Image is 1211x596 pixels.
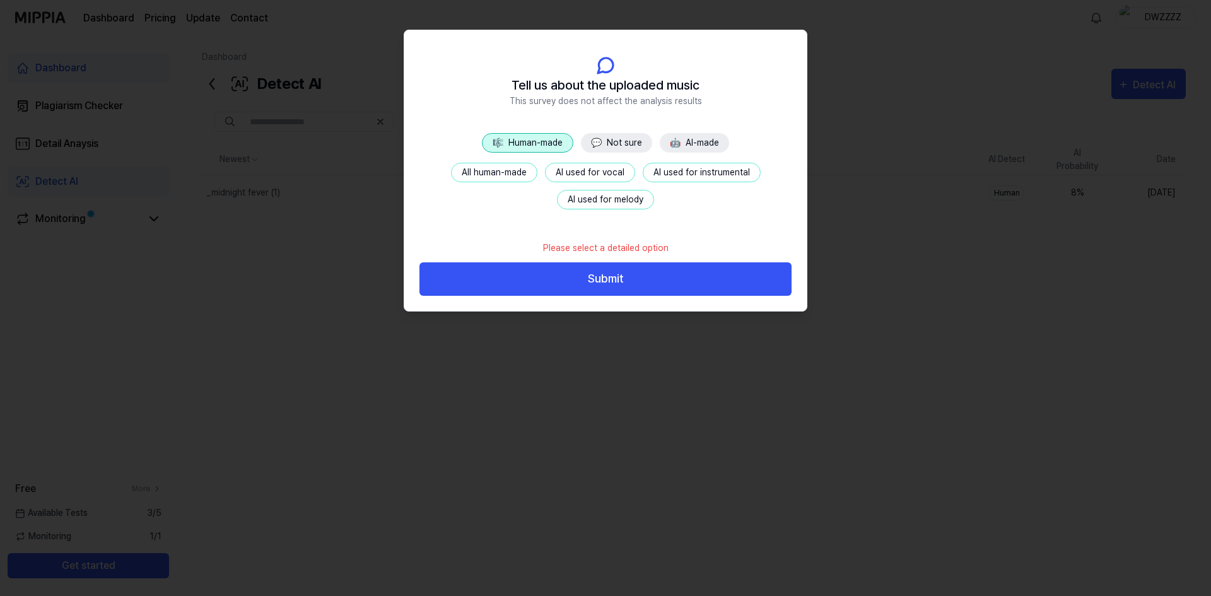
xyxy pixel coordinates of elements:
[557,190,654,209] button: AI used for melody
[482,133,573,153] button: 🎼Human-made
[512,76,699,95] span: Tell us about the uploaded music
[670,137,681,148] span: 🤖
[581,133,652,153] button: 💬Not sure
[510,95,702,108] span: This survey does not affect the analysis results
[419,262,792,296] button: Submit
[591,137,602,148] span: 💬
[535,234,676,262] div: Please select a detailed option
[660,133,729,153] button: 🤖AI-made
[451,163,537,182] button: All human-made
[545,163,635,182] button: AI used for vocal
[643,163,761,182] button: AI used for instrumental
[493,137,503,148] span: 🎼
